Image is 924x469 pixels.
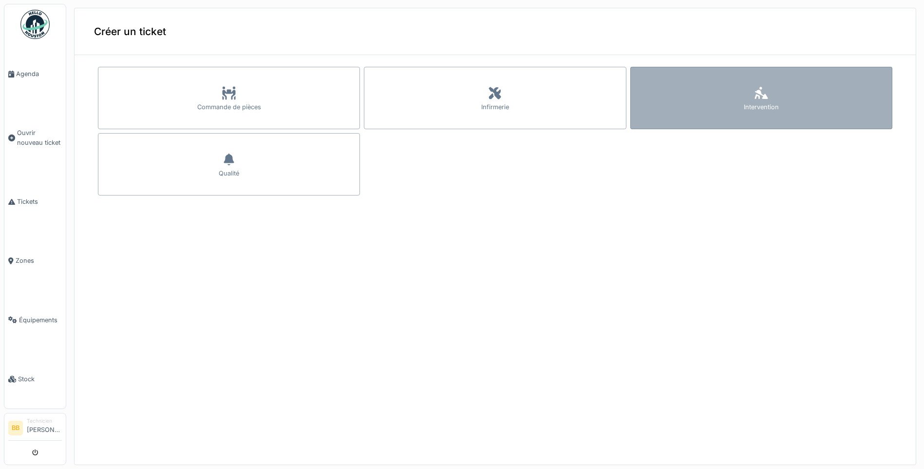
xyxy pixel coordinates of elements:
[4,44,66,103] a: Agenda
[16,256,62,265] span: Zones
[17,197,62,206] span: Tickets
[19,315,62,325] span: Équipements
[8,421,23,435] li: BB
[75,8,916,55] div: Créer un ticket
[20,10,50,39] img: Badge_color-CXgf-gQk.svg
[4,231,66,290] a: Zones
[27,417,62,438] li: [PERSON_NAME]
[4,103,66,172] a: Ouvrir nouveau ticket
[16,69,62,78] span: Agenda
[4,172,66,231] a: Tickets
[4,350,66,409] a: Stock
[4,291,66,350] a: Équipements
[219,169,239,178] div: Qualité
[18,374,62,384] span: Stock
[8,417,62,441] a: BB Technicien[PERSON_NAME]
[17,128,62,147] span: Ouvrir nouveau ticket
[27,417,62,425] div: Technicien
[744,102,779,112] div: Intervention
[481,102,509,112] div: Infirmerie
[197,102,261,112] div: Commande de pièces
